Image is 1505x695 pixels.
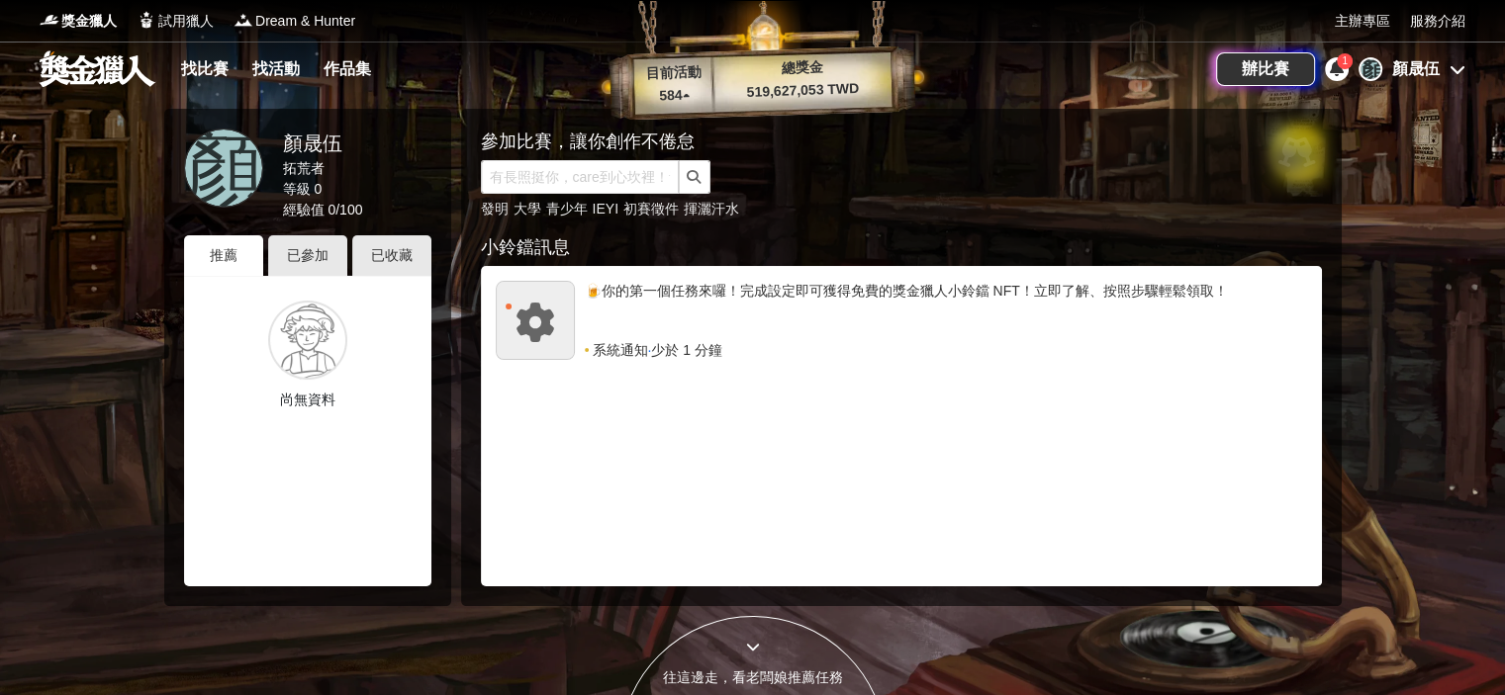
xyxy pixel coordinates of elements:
a: 青少年 [546,201,588,217]
span: 1 [1342,55,1348,66]
p: 584 ▴ [634,84,714,108]
a: 發明 [481,201,509,217]
span: · [648,340,652,360]
span: 獎金獵人 [61,11,117,32]
span: 0 / 100 [328,202,362,217]
a: LogoDream & Hunter [234,11,355,32]
span: Dream & Hunter [255,11,355,32]
span: 少於 1 分鐘 [651,340,722,360]
a: 🍺你的第一個任務來囉！完成設定即可獲得免費的獎金獵人小鈴鐺 NFT！立即了解、按照步驟輕鬆領取！系統通知·少於 1 分鐘 [496,281,1307,360]
img: Logo [40,10,59,30]
p: 519,627,053 TWD [713,77,893,104]
p: 總獎金 [712,54,892,81]
a: 主辦專區 [1335,11,1390,32]
img: Logo [234,10,253,30]
div: 參加比賽，讓你創作不倦怠 [481,129,1253,155]
a: IEYI [593,201,618,217]
img: Logo [137,10,156,30]
div: 已收藏 [352,235,431,276]
div: 🍺你的第一個任務來囉！完成設定即可獲得免費的獎金獵人小鈴鐺 NFT！立即了解、按照步驟輕鬆領取！ [585,281,1307,340]
a: 找活動 [244,55,308,83]
div: 顏 [1359,57,1382,81]
a: 服務介紹 [1410,11,1465,32]
a: 辦比賽 [1216,52,1315,86]
div: 顏晟伍 [1392,57,1440,81]
a: 顏 [184,129,263,208]
a: 找比賽 [173,55,236,83]
div: 拓荒者 [283,158,363,179]
div: 已參加 [268,235,347,276]
div: 往這邊走，看老闆娘推薦任務 [620,667,886,688]
input: 有長照挺你，care到心坎裡！青春出手，拍出照顧 影音徵件活動 [481,160,679,194]
a: 揮灑汗水 [684,201,739,217]
a: 初賽徵件 [623,201,679,217]
span: 試用獵人 [158,11,214,32]
div: 顏晟伍 [283,129,363,158]
a: 大學 [514,201,541,217]
a: Logo試用獵人 [137,11,214,32]
span: 經驗值 [283,202,325,217]
span: 等級 [283,181,311,197]
a: 作品集 [316,55,379,83]
a: Logo獎金獵人 [40,11,117,32]
p: 尚無資料 [199,390,417,410]
p: 目前活動 [633,61,713,85]
span: 0 [314,181,322,197]
div: 推薦 [184,235,263,276]
span: 系統通知 [593,340,648,360]
div: 小鈴鐺訊息 [481,234,1322,261]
